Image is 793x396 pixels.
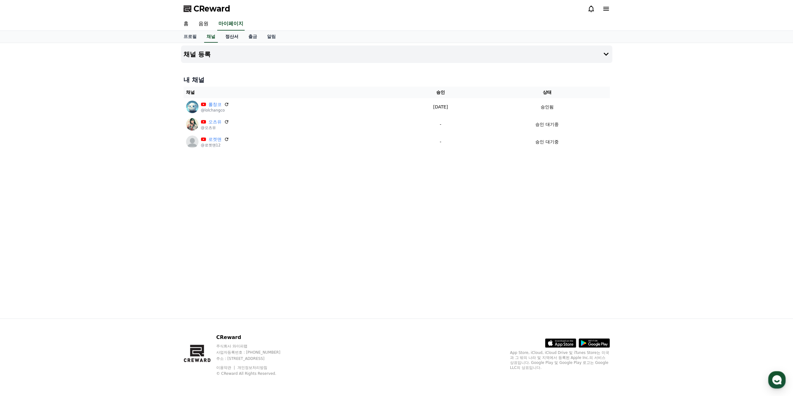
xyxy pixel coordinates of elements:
[216,365,236,370] a: 이용약관
[201,125,229,130] p: @오츠유
[216,350,292,355] p: 사업자등록번호 : [PHONE_NUMBER]
[201,143,229,148] p: @로켓맨12
[217,17,245,31] a: 마이페이지
[220,31,243,43] a: 정산서
[208,101,222,108] a: 롤창코
[535,121,558,128] p: 승인 대기중
[208,136,222,143] a: 로켓맨
[96,207,104,212] span: 설정
[399,104,482,110] p: [DATE]
[2,198,41,213] a: 홈
[193,4,230,14] span: CReward
[186,118,198,131] img: 오츠유
[186,101,198,113] img: 롤창코
[186,136,198,148] img: 로켓맨
[216,344,292,349] p: 주식회사 와이피랩
[184,87,397,98] th: 채널
[184,51,211,58] h4: 채널 등록
[57,207,64,212] span: 대화
[216,356,292,361] p: 주소 : [STREET_ADDRESS]
[216,371,292,376] p: © CReward All Rights Reserved.
[184,4,230,14] a: CReward
[216,334,292,341] p: CReward
[484,87,609,98] th: 상태
[179,31,202,43] a: 프로필
[237,365,267,370] a: 개인정보처리방침
[179,17,193,31] a: 홈
[184,75,610,84] h4: 내 채널
[80,198,120,213] a: 설정
[20,207,23,212] span: 홈
[399,121,482,128] p: -
[204,31,218,43] a: 채널
[208,119,222,125] a: 오츠유
[243,31,262,43] a: 출금
[397,87,485,98] th: 승인
[262,31,281,43] a: 알림
[193,17,213,31] a: 음원
[535,139,558,145] p: 승인 대기중
[540,104,553,110] p: 승인됨
[41,198,80,213] a: 대화
[201,108,229,113] p: @lolchangco
[181,45,612,63] button: 채널 등록
[399,139,482,145] p: -
[510,350,610,370] p: App Store, iCloud, iCloud Drive 및 iTunes Store는 미국과 그 밖의 나라 및 지역에서 등록된 Apple Inc.의 서비스 상표입니다. Goo...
